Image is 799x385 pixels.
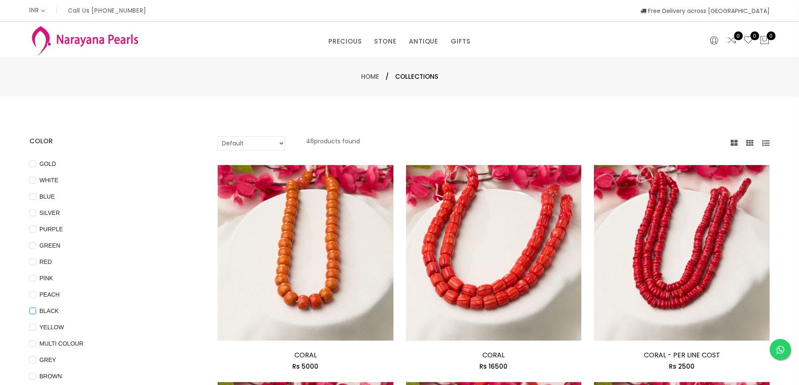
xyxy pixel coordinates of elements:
span: Collections [395,72,438,82]
span: Rs 2500 [669,362,695,371]
span: WHITE [36,176,62,185]
a: STONE [374,35,396,48]
span: BLUE [36,192,58,201]
span: YELLOW [36,323,67,332]
p: 46 products found [306,136,360,150]
span: / [385,72,389,82]
a: CORAL [482,350,505,360]
span: PEACH [36,290,63,299]
span: GREEN [36,241,64,250]
span: Rs 5000 [292,362,318,371]
span: BROWN [36,372,65,381]
span: BLACK [36,306,62,315]
span: 0 [767,31,776,40]
span: Free Delivery across [GEOGRAPHIC_DATA] [640,7,770,15]
a: GIFTS [451,35,471,48]
span: 0 [750,31,759,40]
span: Rs 16500 [479,362,508,371]
a: Home [361,72,379,81]
span: RED [36,257,55,266]
span: GOLD [36,159,60,168]
span: PURPLE [36,225,66,234]
span: GREY [36,355,60,364]
span: SILVER [36,208,63,217]
a: PRECIOUS [328,35,362,48]
span: PINK [36,274,57,283]
span: MULTI COLOUR [36,339,87,348]
p: Call Us [PHONE_NUMBER] [68,8,146,13]
a: 0 [743,35,753,46]
a: CORAL [294,350,317,360]
button: 0 [760,35,770,46]
a: CORAL - PER LINE COST [644,350,720,360]
span: 0 [734,31,743,40]
a: 0 [727,35,737,46]
h4: COLOR [29,136,193,146]
a: ANTIQUE [409,35,438,48]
